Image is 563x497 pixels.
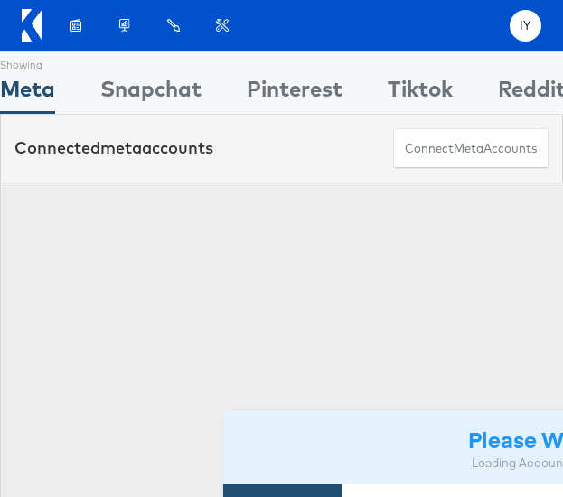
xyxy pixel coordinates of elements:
div: Snapchat [100,73,202,114]
span: IY [520,20,531,32]
div: Connected accounts [14,136,213,160]
span: meta [454,140,483,157]
span: meta [100,137,142,158]
div: Tiktok [388,73,453,114]
button: ConnectmetaAccounts [393,128,549,169]
div: Pinterest [247,73,342,114]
